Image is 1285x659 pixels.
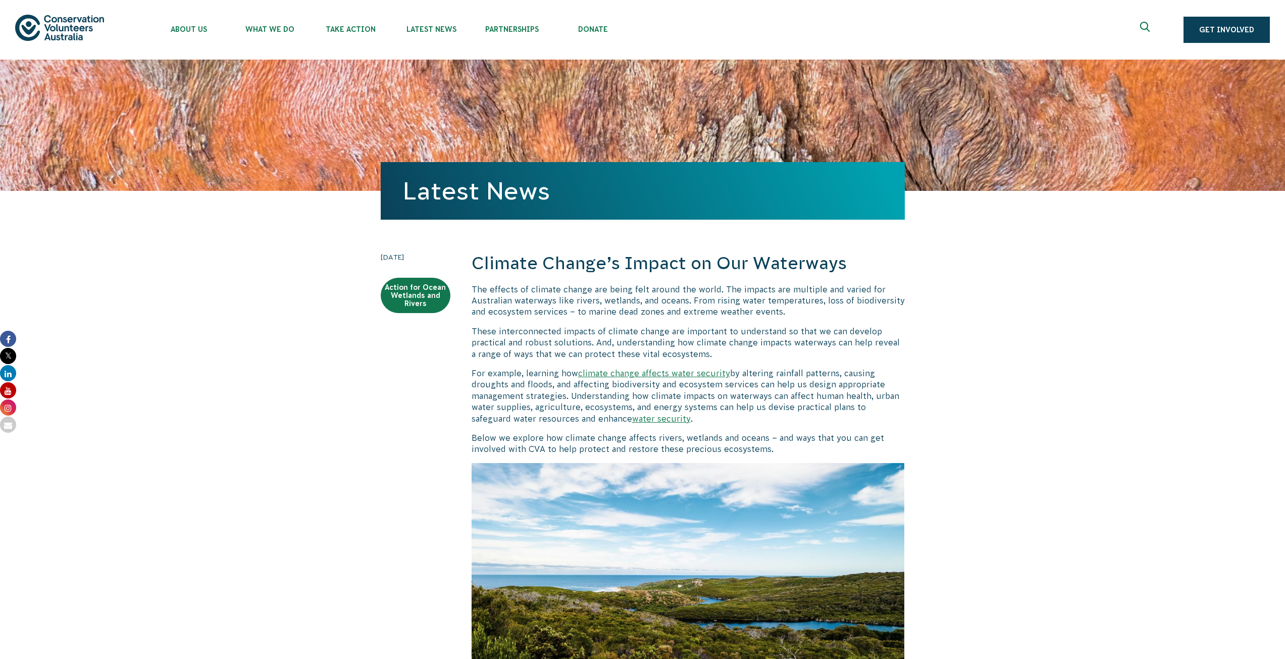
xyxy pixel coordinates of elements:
span: Expand search box [1140,22,1153,38]
p: These interconnected impacts of climate change are important to understand so that we can develop... [472,326,905,360]
p: The effects of climate change are being felt around the world. The impacts are multiple and varie... [472,284,905,318]
h2: Climate Change’s Impact on Our Waterways [472,251,905,276]
p: For example, learning how by altering rainfall patterns, causing droughts and floods, and affecti... [472,368,905,424]
p: Below we explore how climate change affects rivers, wetlands and oceans – and ways that you can g... [472,432,905,455]
a: Action for Ocean Wetlands and Rivers [381,278,450,313]
img: logo.svg [15,15,104,40]
span: Take Action [310,25,391,33]
span: What We Do [229,25,310,33]
button: Expand search box Close search box [1134,18,1158,42]
a: Latest News [403,177,550,205]
time: [DATE] [381,251,450,263]
a: climate change affects water security [578,369,730,378]
span: Donate [552,25,633,33]
span: About Us [148,25,229,33]
a: water security [632,414,691,423]
span: Partnerships [472,25,552,33]
span: Latest News [391,25,472,33]
a: Get Involved [1184,17,1270,43]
